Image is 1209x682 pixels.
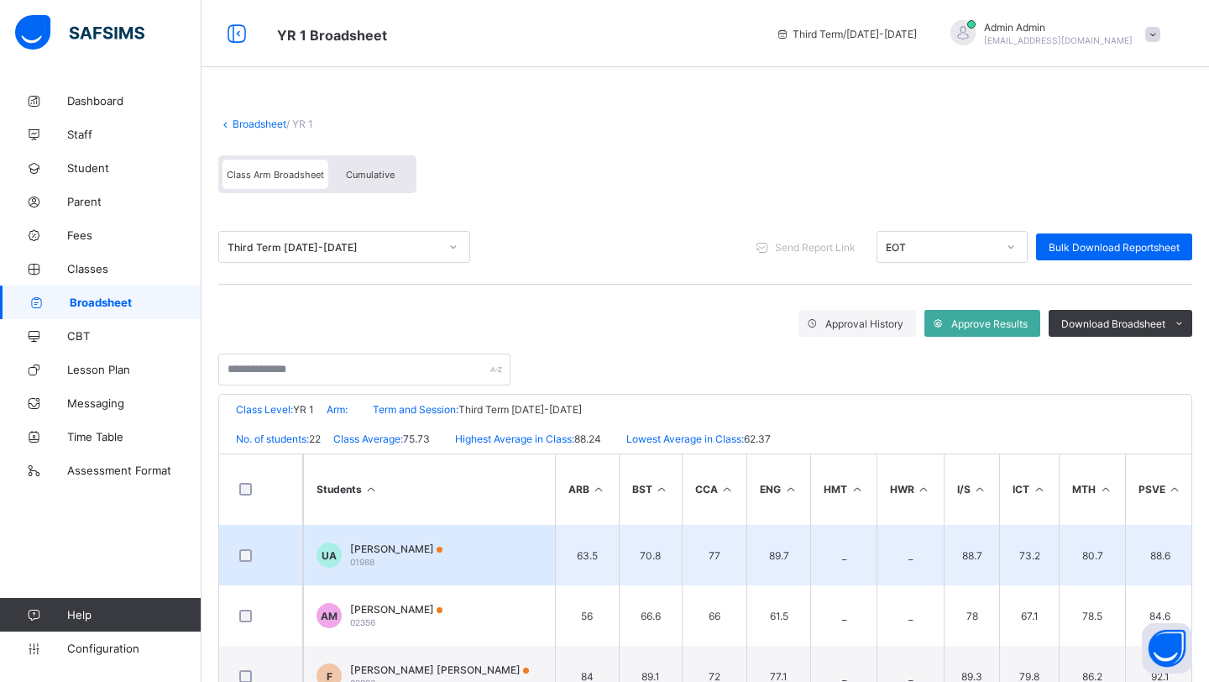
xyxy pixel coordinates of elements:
i: Sort in Ascending Order [1032,483,1046,496]
span: Messaging [67,396,201,410]
td: 66.6 [619,585,682,646]
div: EOT [886,241,997,254]
th: CCA [682,454,747,523]
span: Help [67,608,201,622]
span: Arm: [327,403,348,416]
span: Admin Admin [984,21,1133,34]
span: [PERSON_NAME] [350,543,442,555]
span: Send Report Link [775,241,856,254]
a: Broadsheet [233,118,286,130]
th: ENG [746,454,810,523]
span: / YR 1 [286,118,313,130]
td: _ [877,525,944,585]
i: Sort in Ascending Order [973,483,987,496]
th: HMT [810,454,877,523]
th: ICT [999,454,1059,523]
span: Bulk Download Reportsheet [1049,241,1180,254]
span: Approve Results [951,317,1028,330]
i: Sort in Ascending Order [783,483,798,496]
span: CBT [67,329,201,343]
span: Broadsheet [70,296,201,309]
i: Sort Ascending [364,483,379,496]
i: Sort in Ascending Order [655,483,669,496]
td: 56 [555,585,619,646]
td: 67.1 [999,585,1059,646]
span: Highest Average in Class: [455,433,574,445]
span: session/term information [776,28,917,40]
img: safsims [15,15,144,50]
span: Parent [67,195,201,208]
td: 61.5 [746,585,810,646]
th: PSVE [1125,454,1195,523]
td: 73.2 [999,525,1059,585]
td: 84.6 [1125,585,1195,646]
th: I/S [944,454,1000,523]
td: _ [877,585,944,646]
span: 88.24 [574,433,601,445]
div: Third Term [DATE]-[DATE] [228,241,439,254]
td: 89.7 [746,525,810,585]
span: Term and Session: [373,403,458,416]
span: Lowest Average in Class: [626,433,744,445]
span: Student [67,161,201,175]
td: 88.7 [944,525,1000,585]
i: Sort in Ascending Order [720,483,735,496]
span: 62.37 [744,433,771,445]
i: Sort in Ascending Order [592,483,606,496]
td: 78.5 [1059,585,1125,646]
td: 70.8 [619,525,682,585]
span: Download Broadsheet [1061,317,1165,330]
span: Configuration [67,642,201,655]
span: 22 [309,433,321,445]
span: [PERSON_NAME] [PERSON_NAME] [350,664,529,676]
i: Sort in Ascending Order [917,483,931,496]
span: Approval History [825,317,903,330]
th: ARB [555,454,619,523]
span: [PERSON_NAME] [350,603,442,616]
span: Class Arm Broadsheet [277,27,387,44]
span: Dashboard [67,94,201,108]
td: 78 [944,585,1000,646]
span: Fees [67,228,201,242]
span: 01988 [350,557,374,567]
span: Class Arm Broadsheet [227,169,324,181]
span: Lesson Plan [67,363,201,376]
td: _ [810,585,877,646]
span: 02356 [350,617,375,627]
td: 77 [682,525,747,585]
span: Class Average: [333,433,403,445]
span: Third Term [DATE]-[DATE] [458,403,582,416]
span: YR 1 [293,403,314,416]
i: Sort in Ascending Order [1098,483,1112,496]
span: UA [322,549,337,562]
td: _ [810,525,877,585]
td: 63.5 [555,525,619,585]
button: Open asap [1142,623,1192,674]
span: 75.73 [403,433,430,445]
span: Staff [67,128,201,141]
th: MTH [1059,454,1125,523]
span: Class Level: [236,403,293,416]
td: 80.7 [1059,525,1125,585]
span: [EMAIL_ADDRESS][DOMAIN_NAME] [984,35,1133,45]
th: HWR [877,454,944,523]
span: Classes [67,262,201,275]
td: 66 [682,585,747,646]
i: Sort in Ascending Order [1168,483,1182,496]
span: No. of students: [236,433,309,445]
div: AdminAdmin [934,20,1169,48]
td: 88.6 [1125,525,1195,585]
span: Assessment Format [67,464,201,477]
span: AM [321,610,338,622]
th: Students [303,454,555,523]
th: BST [619,454,682,523]
span: Cumulative [346,169,395,181]
span: Time Table [67,430,201,443]
i: Sort in Ascending Order [850,483,864,496]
